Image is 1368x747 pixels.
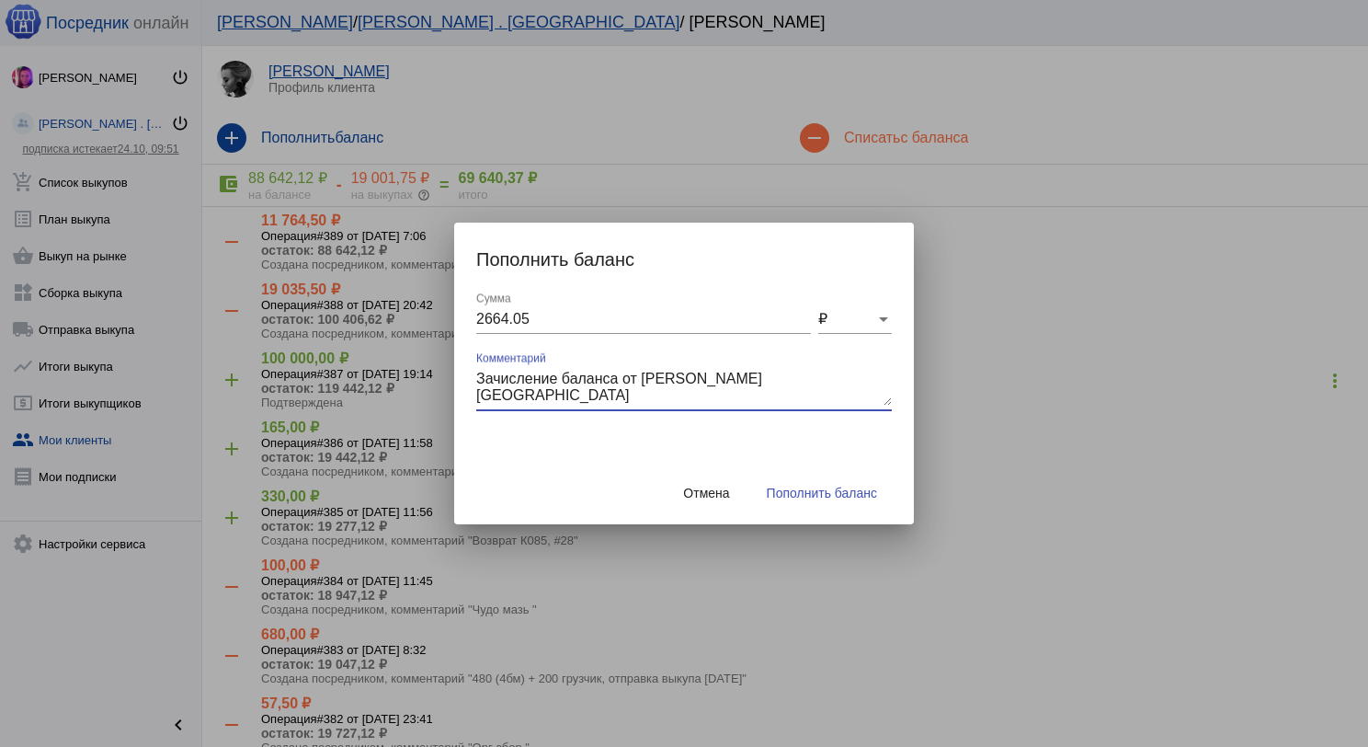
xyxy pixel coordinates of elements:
[683,486,729,500] span: Отмена
[668,477,744,510] button: Отмена
[767,486,877,500] span: Пополнить баланс
[476,245,892,274] h2: Пополнить баланс
[818,311,827,327] span: ₽
[752,477,892,510] button: Пополнить баланс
